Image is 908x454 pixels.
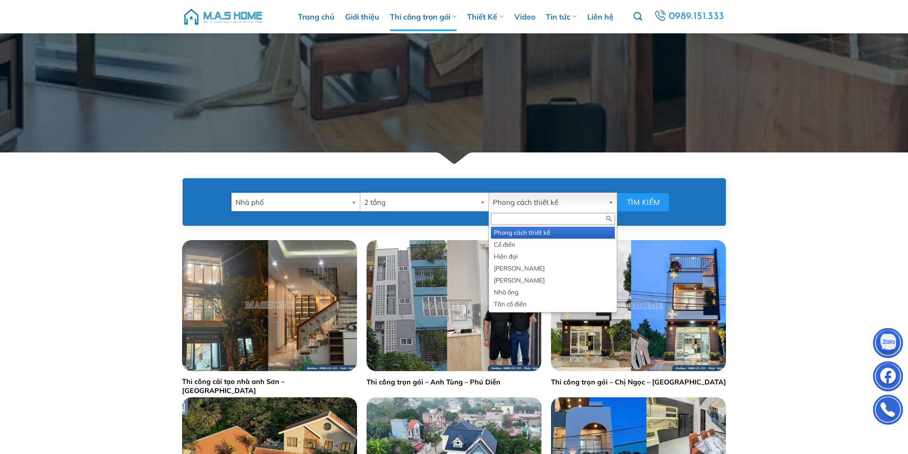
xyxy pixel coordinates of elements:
[235,193,347,212] span: Nhà phố
[367,240,541,371] img: Thi công trọn gói - Anh Tùng - Phú Diễn | MasHome
[874,397,902,425] img: Phone
[617,193,669,212] button: Tìm kiếm
[491,227,615,239] li: Phong cách thiết kế
[653,8,725,25] a: 0989.151.333
[364,193,476,212] span: 2 tầng
[491,286,615,298] li: Nhà ống
[298,2,335,31] a: Trang chủ
[367,378,500,387] a: Thi công trọn gói – Anh Tùng – Phú Diễn
[491,239,615,251] li: Cổ điển
[493,193,604,212] span: Phong cách thiết kế
[182,377,357,395] a: Thi công cải tạo nhà anh Sơn – [GEOGRAPHIC_DATA]
[874,330,902,359] img: Zalo
[491,298,615,310] li: Tân cổ điển
[345,2,379,31] a: Giới thiệu
[491,262,615,274] li: [PERSON_NAME]
[551,378,726,387] a: Thi công trọn gói – Chị Ngọc – [GEOGRAPHIC_DATA]
[551,240,726,371] img: Thi công trọn gói chị Ngọc - Thái Bình | MasHome
[874,363,902,392] img: Facebook
[491,251,615,262] li: Hiện đại
[546,2,577,31] a: Tin tức
[514,2,535,31] a: Video
[467,2,503,31] a: Thiết Kế
[669,9,724,25] span: 0989.151.333
[633,7,642,27] a: Tìm kiếm
[587,2,613,31] a: Liên hệ
[182,240,357,371] img: Cải tạo nhà anh Sơn - Hà Đông | MasHome
[183,2,264,31] img: M.A.S HOME – Tổng Thầu Thiết Kế Và Xây Nhà Trọn Gói
[491,274,615,286] li: [PERSON_NAME]
[390,2,457,31] a: Thi công trọn gói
